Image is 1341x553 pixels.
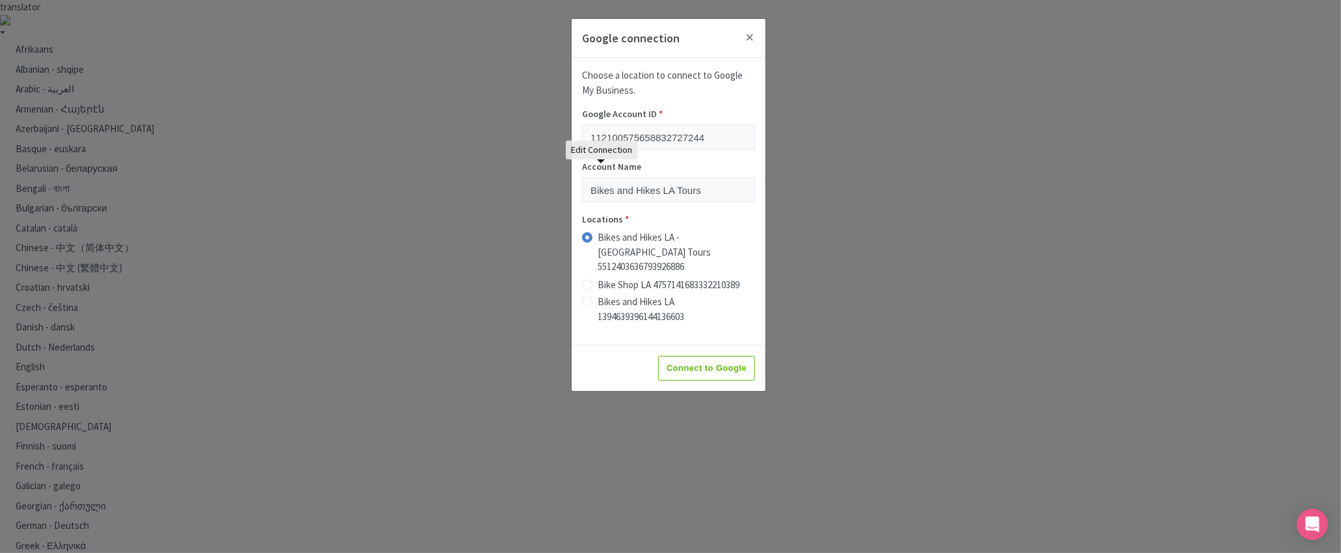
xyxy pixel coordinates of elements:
[1297,509,1328,540] div: Open Intercom Messenger
[582,68,755,98] p: Choose a location to connect to Google My Business.
[566,141,637,159] div: Edit Connection
[658,356,755,381] input: Connect to Google
[582,108,657,120] span: Google Account ID
[582,161,641,172] span: Account Name
[598,230,755,275] label: Bikes and Hikes LA - [GEOGRAPHIC_DATA] Tours 5512403636793926886
[598,295,755,324] label: Bikes and Hikes LA 1394639396144136603
[598,278,739,293] label: Bike Shop LA 4757141683332210389
[734,19,765,56] button: Close
[582,213,623,225] span: Locations
[582,29,680,47] h4: Google connection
